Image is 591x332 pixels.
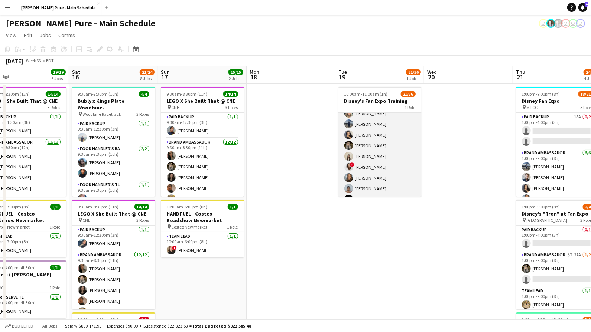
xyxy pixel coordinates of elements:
[405,105,416,110] span: 1 Role
[522,91,560,97] span: 1:00pm-9:00pm (8h)
[161,69,170,75] span: Sun
[140,69,155,75] span: 21/24
[515,73,525,81] span: 21
[554,19,563,28] app-user-avatar: Ashleigh Rains
[167,204,208,210] span: 10:00am-6:00pm (8h)
[225,105,238,110] span: 3 Roles
[12,323,33,329] span: Budgeted
[21,30,35,40] a: Edit
[71,73,80,81] span: 16
[249,73,259,81] span: 18
[137,217,149,223] span: 3 Roles
[167,91,208,97] span: 9:30am-8:30pm (11h)
[137,111,149,117] span: 3 Roles
[4,322,35,330] button: Budgeted
[55,30,78,40] a: Comms
[406,76,420,81] div: 1 Job
[161,98,244,104] h3: LEGO X She Built That @ CNE
[3,30,19,40] a: View
[83,217,91,223] span: CNE
[50,285,61,290] span: 1 Role
[78,317,119,322] span: 10:00am-6:00pm (8h)
[338,87,422,197] app-job-card: 10:00am-11:00am (1h)21/36Disney's Fan Expo Training1 Role[PERSON_NAME][PERSON_NAME][PERSON_NAME][...
[160,73,170,81] span: 17
[72,200,155,309] app-job-card: 9:30am-8:30pm (11h)14/14LEGO X She Built That @ CNE CNE3 RolesPaid Backup1/19:30am-12:30pm (3h)[P...
[78,91,119,97] span: 9:30am-7:30pm (10h)
[72,87,155,197] app-job-card: 9:30am-7:30pm (10h)4/4Bubly x Kings Plate Woodbine [GEOGRAPHIC_DATA] Woodbine Racetrack3 RolesPai...
[72,145,155,181] app-card-role: Food Handler's BA2/29:30am-7:30pm (10h)[PERSON_NAME][PERSON_NAME]
[576,19,585,28] app-user-avatar: Tifany Scifo
[522,204,560,210] span: 1:00pm-9:00pm (8h)
[546,19,555,28] app-user-avatar: Ashleigh Rains
[426,73,437,81] span: 20
[15,0,102,15] button: [PERSON_NAME] Pure - Main Schedule
[401,91,416,97] span: 21/36
[50,204,61,210] span: 1/1
[72,119,155,145] app-card-role: Paid Backup1/19:30am-12:30pm (3h)[PERSON_NAME]
[6,18,155,29] h1: [PERSON_NAME] Pure - Main Schedule
[527,105,538,110] span: MTCC
[50,224,61,230] span: 1 Role
[161,138,244,282] app-card-role: Brand Ambassador12/129:30am-8:30pm (11h)[PERSON_NAME][PERSON_NAME][PERSON_NAME][PERSON_NAME][PERS...
[172,224,208,230] span: Costco Newmarket
[25,58,43,63] span: Week 33
[46,58,54,63] div: EDT
[41,323,59,329] span: All jobs
[6,32,16,39] span: View
[72,98,155,111] h3: Bubly x Kings Plate Woodbine [GEOGRAPHIC_DATA]
[172,246,177,250] span: !
[172,105,179,110] span: CNE
[51,76,65,81] div: 6 Jobs
[337,73,347,81] span: 19
[516,69,525,75] span: Thu
[228,69,243,75] span: 15/15
[134,204,149,210] span: 14/14
[228,204,238,210] span: 1/1
[161,200,244,257] app-job-card: 10:00am-6:00pm (8h)1/1HANDFUEL - Costco Roadshow Newmarket Costco Newmarket1 RoleTeam Lead1/110:0...
[6,57,23,65] div: [DATE]
[192,323,251,329] span: Total Budgeted $822 585.48
[50,265,61,270] span: 1/1
[65,323,251,329] div: Salary $800 171.95 + Expenses $90.00 + Subsistence $22 323.53 =
[250,69,259,75] span: Mon
[161,113,244,138] app-card-role: Paid Backup1/19:30am-12:30pm (3h)[PERSON_NAME]
[427,69,437,75] span: Wed
[161,87,244,197] app-job-card: 9:30am-8:30pm (11h)14/14LEGO X She Built That @ CNE CNE3 RolesPaid Backup1/19:30am-12:30pm (3h)[P...
[78,204,119,210] span: 9:30am-8:30pm (11h)
[406,69,421,75] span: 21/36
[58,32,75,39] span: Comms
[569,19,578,28] app-user-avatar: Tifany Scifo
[72,181,155,206] app-card-role: Food Handler's TL1/19:30am-7:30pm (10h)[PERSON_NAME]
[522,317,569,322] span: 1:00pm-9:30pm (8h30m)
[24,32,32,39] span: Edit
[139,91,149,97] span: 4/4
[223,91,238,97] span: 14/14
[350,162,354,167] span: !
[561,19,570,28] app-user-avatar: Tifany Scifo
[46,91,61,97] span: 14/14
[139,317,149,322] span: 0/1
[539,19,548,28] app-user-avatar: Leticia Fayzano
[161,232,244,257] app-card-role: Team Lead1/110:00am-6:00pm (8h)![PERSON_NAME]
[72,210,155,217] h3: LEGO X She Built That @ CNE
[227,224,238,230] span: 1 Role
[585,2,588,7] span: 4
[72,226,155,251] app-card-role: Paid Backup1/19:30am-12:30pm (3h)[PERSON_NAME]
[229,76,243,81] div: 2 Jobs
[40,32,51,39] span: Jobs
[72,69,80,75] span: Sat
[140,76,154,81] div: 8 Jobs
[37,30,54,40] a: Jobs
[344,91,388,97] span: 10:00am-11:00am (1h)
[161,210,244,224] h3: HANDFUEL - Costco Roadshow Newmarket
[48,105,61,110] span: 3 Roles
[338,98,422,104] h3: Disney's Fan Expo Training
[338,69,347,75] span: Tue
[527,217,568,223] span: [GEOGRAPHIC_DATA]
[578,3,587,12] a: 4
